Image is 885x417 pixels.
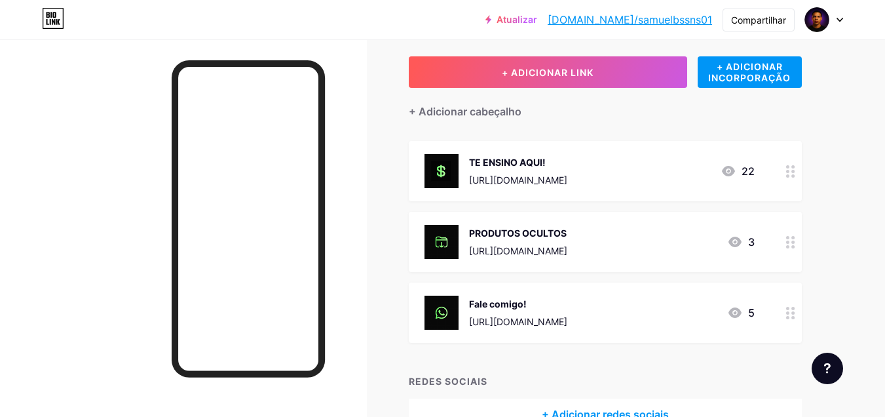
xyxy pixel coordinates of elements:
[548,13,712,26] font: [DOMAIN_NAME]/samuelbssns01
[469,157,546,168] font: TE ENSINO AQUI!
[731,14,786,26] font: Compartilhar
[748,306,755,319] font: 5
[502,67,593,78] font: + ADICIONAR LINK
[469,174,567,186] font: [URL][DOMAIN_NAME]
[497,14,537,25] font: Atualizar
[424,225,459,259] img: PRODUTOS OCULTOS
[469,245,567,256] font: [URL][DOMAIN_NAME]
[548,12,712,28] a: [DOMAIN_NAME]/samuelbssns01
[469,228,567,239] font: PRODUTOS OCULTOS
[409,105,521,118] font: + Adicionar cabeçalho
[469,298,527,309] font: Fale comigo!
[748,235,755,248] font: 3
[409,376,487,387] font: REDES SOCIAIS
[424,154,459,188] img: TE ENSINO AQUI!
[804,7,829,32] img: lucroninja
[409,56,687,88] button: + ADICIONAR LINK
[708,61,791,83] font: + ADICIONAR INCORPORAÇÃO
[469,316,567,327] font: [URL][DOMAIN_NAME]
[742,165,755,178] font: 22
[424,296,459,330] img: Fale comigo!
